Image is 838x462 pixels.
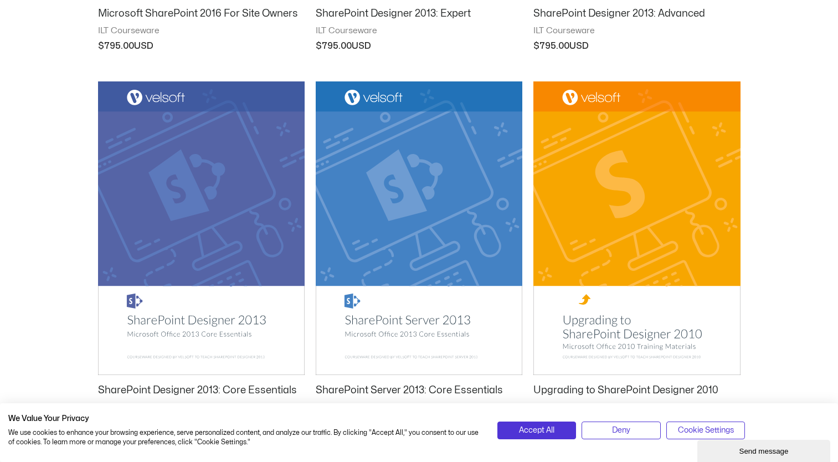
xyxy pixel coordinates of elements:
button: Accept all cookies [497,422,577,439]
span: Accept All [519,424,554,437]
bdi: 795.00 [316,42,352,50]
span: ILT Courseware [533,25,740,37]
h2: SharePoint Server 2013: Core Essentials [316,384,522,397]
h2: SharePoint Designer 2013: Expert [316,7,522,20]
bdi: 795.00 [98,42,134,50]
h2: We Value Your Privacy [8,414,481,424]
iframe: chat widget [697,438,832,462]
p: We use cookies to enhance your browsing experience, serve personalized content, and analyze our t... [8,428,481,447]
img: SharePoint Designer 2013: Core Essentials [98,81,305,374]
h2: Microsoft SharePoint 2016 For Site Owners [98,7,305,20]
h2: SharePoint Designer 2013: Advanced [533,7,740,20]
img: Upgrading to SharePoint Designer 2010 [533,81,740,375]
span: $ [316,42,322,50]
a: SharePoint Designer 2013: Advanced [533,7,740,25]
a: SharePoint Designer 2013: Core Essentials [98,384,305,402]
a: SharePoint Server 2013: Core Essentials [316,384,522,402]
bdi: 795.00 [533,42,569,50]
a: Microsoft SharePoint 2016 For Site Owners [98,7,305,25]
span: $ [98,42,104,50]
span: Cookie Settings [678,424,734,437]
button: Deny all cookies [582,422,661,439]
span: ILT Courseware [316,25,522,37]
h2: Upgrading to SharePoint Designer 2010 [533,384,740,397]
img: SharePoint Server 2013: Core Essentials [316,81,522,374]
a: Upgrading to SharePoint Designer 2010 [533,384,740,402]
a: SharePoint Designer 2013: Expert [316,7,522,25]
button: Adjust cookie preferences [666,422,746,439]
h2: SharePoint Designer 2013: Core Essentials [98,384,305,397]
span: Deny [612,424,630,437]
span: ILT Courseware [98,25,305,37]
span: $ [533,42,539,50]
